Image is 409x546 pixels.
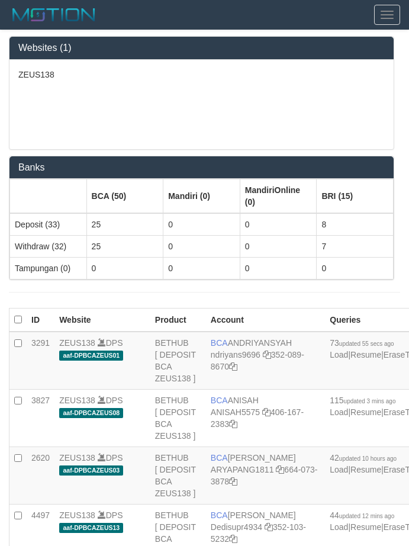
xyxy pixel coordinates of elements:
td: 0 [240,258,317,280]
a: Copy ARYAPANG1811 to clipboard [276,465,284,474]
span: updated 12 mins ago [339,513,394,519]
td: Deposit (33) [10,213,87,236]
span: BCA [211,396,228,405]
a: Copy 6640733878 to clipboard [229,477,237,486]
td: 25 [86,213,163,236]
a: ZEUS138 [59,396,95,405]
td: 3827 [27,390,54,447]
a: Copy 3520898670 to clipboard [229,362,237,371]
span: BCA [211,510,228,520]
a: Copy ANISAH5575 to clipboard [262,407,270,417]
span: updated 10 hours ago [339,455,397,462]
a: ARYAPANG1811 [211,465,274,474]
a: Load [330,407,348,417]
td: 0 [317,258,394,280]
td: ANDRIYANSYAH 352-089-8670 [206,332,325,390]
td: Tampungan (0) [10,258,87,280]
th: Group: activate to sort column ascending [86,179,163,214]
span: aaf-DPBCAZEUS13 [59,523,123,533]
a: Copy 3521035232 to clipboard [229,534,237,544]
span: aaf-DPBCAZEUS03 [59,465,123,476]
td: 0 [163,213,240,236]
a: Load [330,350,348,359]
td: 2620 [27,447,54,505]
a: Load [330,522,348,532]
a: Copy Dedisupr4934 to clipboard [265,522,273,532]
th: Account [206,309,325,332]
span: aaf-DPBCAZEUS01 [59,351,123,361]
span: updated 3 mins ago [344,398,396,404]
span: 42 [330,453,397,463]
a: Copy 4061672383 to clipboard [229,419,237,429]
td: DPS [54,332,150,390]
span: BCA [211,453,228,463]
img: MOTION_logo.png [9,6,99,24]
th: Group: activate to sort column ascending [163,179,240,214]
a: Resume [350,465,381,474]
td: 0 [86,258,163,280]
a: Resume [350,407,381,417]
td: 0 [163,258,240,280]
td: 3291 [27,332,54,390]
th: Website [54,309,150,332]
a: ZEUS138 [59,338,95,348]
span: 73 [330,338,394,348]
td: BETHUB [ DEPOSIT BCA ZEUS138 ] [150,332,206,390]
a: ANISAH5575 [211,407,260,417]
a: ZEUS138 [59,453,95,463]
span: updated 55 secs ago [339,341,394,347]
h3: Banks [18,162,385,173]
td: DPS [54,390,150,447]
td: ANISAH 406-167-2383 [206,390,325,447]
a: Dedisupr4934 [211,522,262,532]
td: 0 [240,213,317,236]
td: 7 [317,236,394,258]
th: Group: activate to sort column ascending [10,179,87,214]
a: Resume [350,522,381,532]
span: aaf-DPBCAZEUS08 [59,408,123,418]
a: ndriyans9696 [211,350,260,359]
td: BETHUB [ DEPOSIT BCA ZEUS138 ] [150,447,206,505]
td: Withdraw (32) [10,236,87,258]
td: [PERSON_NAME] 664-073-3878 [206,447,325,505]
th: ID [27,309,54,332]
td: 0 [163,236,240,258]
td: DPS [54,447,150,505]
span: BCA [211,338,228,348]
td: BETHUB [ DEPOSIT BCA ZEUS138 ] [150,390,206,447]
h3: Websites (1) [18,43,385,53]
span: 44 [330,510,394,520]
th: Group: activate to sort column ascending [317,179,394,214]
a: Resume [350,350,381,359]
th: Product [150,309,206,332]
a: Load [330,465,348,474]
a: Copy ndriyans9696 to clipboard [263,350,271,359]
a: ZEUS138 [59,510,95,520]
td: 8 [317,213,394,236]
span: 115 [330,396,395,405]
th: Group: activate to sort column ascending [240,179,317,214]
td: 25 [86,236,163,258]
p: ZEUS138 [18,69,385,81]
td: 0 [240,236,317,258]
